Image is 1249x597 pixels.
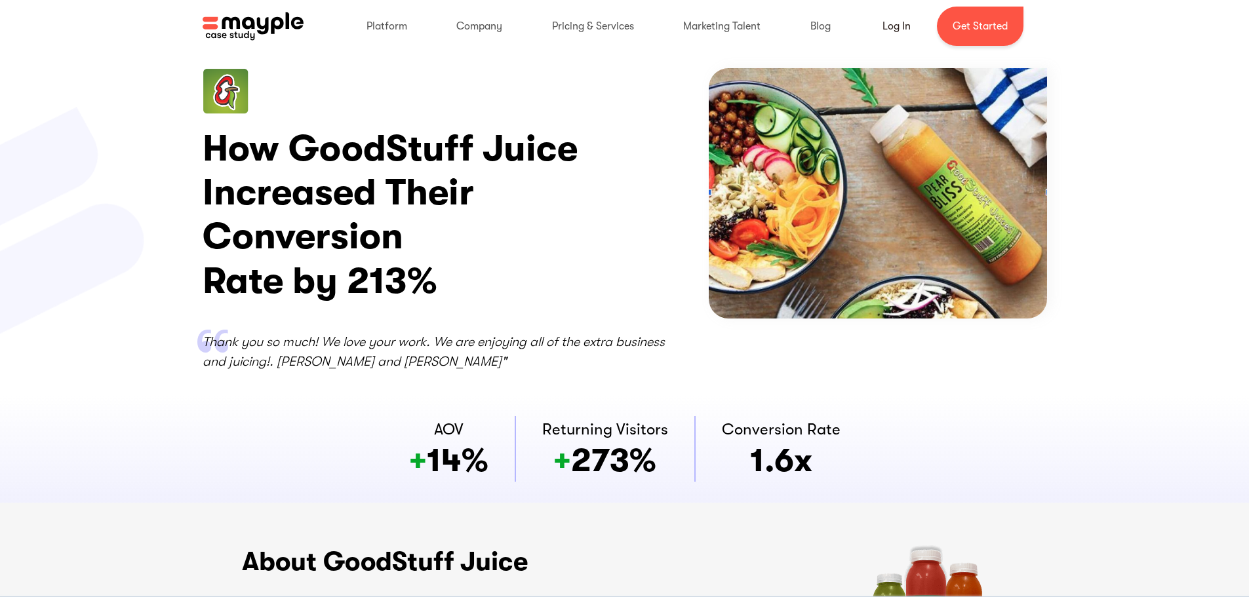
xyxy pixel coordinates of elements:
[797,5,844,47] div: Blog
[434,417,464,441] h2: AOV
[409,441,488,480] p: 14%
[203,334,665,369] em: Thank you so much! We love your work. We are enjoying all of the extra business and juicing!. [PE...
[409,442,427,479] span: +
[443,5,515,47] div: Company
[867,10,926,42] a: Log In
[670,5,774,47] div: Marketing Talent
[722,417,841,441] h2: Conversion Rate
[539,5,647,47] div: Pricing & Services
[750,441,812,480] p: 1.6x
[553,442,571,479] span: +
[542,417,668,441] h2: Returning Visitors
[553,441,656,480] p: 273%
[1013,445,1249,597] iframe: Chat Widget
[242,542,804,581] h2: About GoodStuff Juice
[353,5,420,47] div: Platform
[937,7,1023,46] a: Get Started
[203,127,671,303] h1: How GoodStuff Juice Increased Their Conversion Rate by 213%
